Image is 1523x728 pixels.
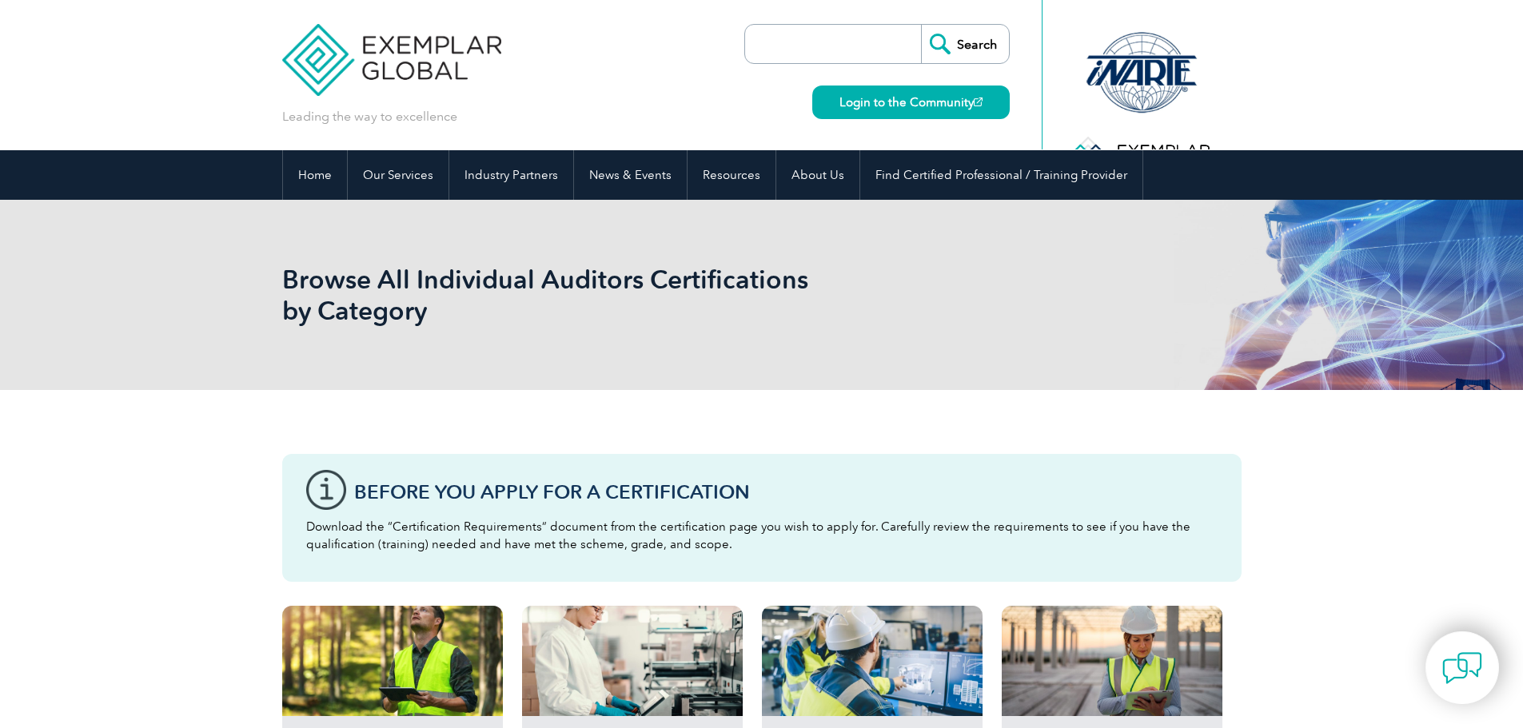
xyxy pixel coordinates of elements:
a: Login to the Community [812,86,1010,119]
img: open_square.png [974,97,983,106]
img: contact-chat.png [1442,648,1482,688]
h3: Before You Apply For a Certification [354,482,1218,502]
a: Home [283,150,347,200]
h1: Browse All Individual Auditors Certifications by Category [282,264,896,326]
p: Leading the way to excellence [282,108,457,125]
input: Search [921,25,1009,63]
a: Find Certified Professional / Training Provider [860,150,1142,200]
a: About Us [776,150,859,200]
a: Industry Partners [449,150,573,200]
a: Our Services [348,150,449,200]
a: Resources [688,150,775,200]
p: Download the “Certification Requirements” document from the certification page you wish to apply ... [306,518,1218,553]
a: News & Events [574,150,687,200]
